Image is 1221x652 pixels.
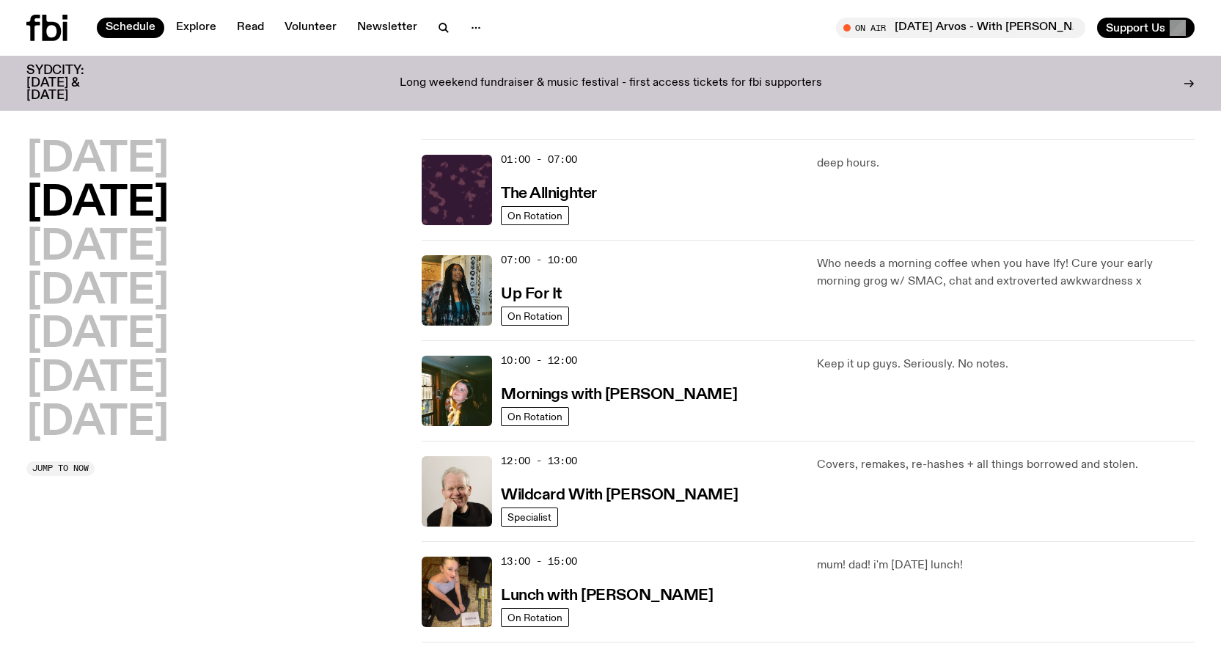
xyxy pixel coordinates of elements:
[26,183,169,224] button: [DATE]
[422,557,492,627] img: SLC lunch cover
[817,557,1195,574] p: mum! dad! i'm [DATE] lunch!
[26,227,169,268] button: [DATE]
[507,612,562,623] span: On Rotation
[501,183,597,202] a: The Allnighter
[501,588,713,604] h3: Lunch with [PERSON_NAME]
[501,585,713,604] a: Lunch with [PERSON_NAME]
[501,608,569,627] a: On Rotation
[167,18,225,38] a: Explore
[501,253,577,267] span: 07:00 - 10:00
[507,411,562,422] span: On Rotation
[26,139,169,180] button: [DATE]
[501,488,738,503] h3: Wildcard With [PERSON_NAME]
[501,307,569,326] a: On Rotation
[422,356,492,426] img: Freya smiles coyly as she poses for the image.
[501,186,597,202] h3: The Allnighter
[32,464,89,472] span: Jump to now
[97,18,164,38] a: Schedule
[501,206,569,225] a: On Rotation
[507,511,551,522] span: Specialist
[501,153,577,166] span: 01:00 - 07:00
[26,461,95,476] button: Jump to now
[501,287,562,302] h3: Up For It
[26,359,169,400] button: [DATE]
[228,18,273,38] a: Read
[1097,18,1195,38] button: Support Us
[501,387,737,403] h3: Mornings with [PERSON_NAME]
[507,210,562,221] span: On Rotation
[501,354,577,367] span: 10:00 - 12:00
[817,356,1195,373] p: Keep it up guys. Seriously. No notes.
[276,18,345,38] a: Volunteer
[1106,21,1165,34] span: Support Us
[501,384,737,403] a: Mornings with [PERSON_NAME]
[501,508,558,527] a: Specialist
[26,403,169,444] button: [DATE]
[501,485,738,503] a: Wildcard With [PERSON_NAME]
[836,18,1085,38] button: On Air[DATE] Arvos - With [PERSON_NAME]
[501,454,577,468] span: 12:00 - 13:00
[422,456,492,527] img: Stuart is smiling charmingly, wearing a black t-shirt against a stark white background.
[817,155,1195,172] p: deep hours.
[26,65,120,102] h3: SYDCITY: [DATE] & [DATE]
[501,554,577,568] span: 13:00 - 15:00
[400,77,822,90] p: Long weekend fundraiser & music festival - first access tickets for fbi supporters
[422,255,492,326] img: Ify - a Brown Skin girl with black braided twists, looking up to the side with her tongue stickin...
[26,315,169,356] button: [DATE]
[501,284,562,302] a: Up For It
[817,456,1195,474] p: Covers, remakes, re-hashes + all things borrowed and stolen.
[26,271,169,312] button: [DATE]
[817,255,1195,290] p: Who needs a morning coffee when you have Ify! Cure your early morning grog w/ SMAC, chat and extr...
[507,310,562,321] span: On Rotation
[348,18,426,38] a: Newsletter
[501,407,569,426] a: On Rotation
